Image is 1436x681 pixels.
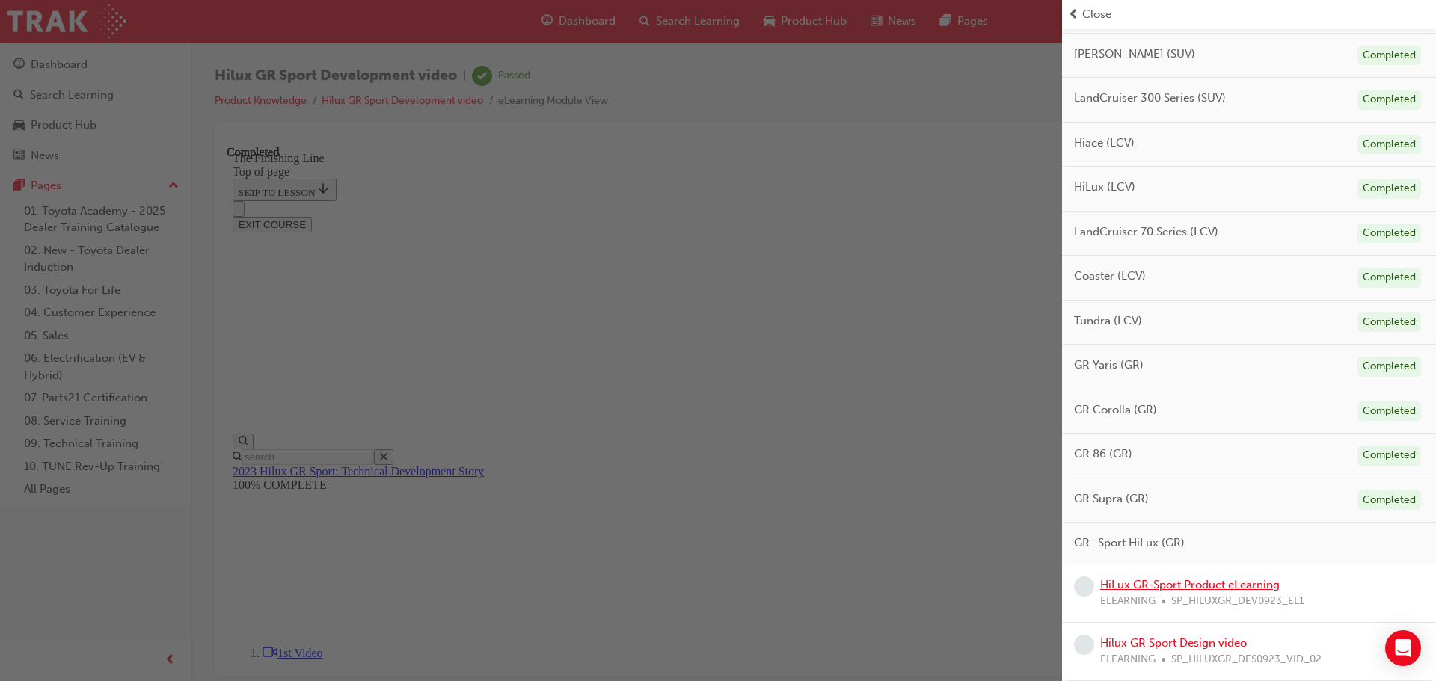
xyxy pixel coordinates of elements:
span: learningRecordVerb_NONE-icon [1074,576,1094,597]
span: [PERSON_NAME] (SUV) [1074,46,1195,63]
button: Close navigation menu [6,55,18,71]
span: ELEARNING [1100,593,1156,610]
span: Hiace (LCV) [1074,135,1135,152]
div: Completed [1357,46,1421,66]
span: LandCruiser 300 Series (SUV) [1074,90,1226,107]
div: Top of page [6,19,1167,33]
span: Close [1082,6,1111,23]
div: Completed [1357,490,1421,511]
span: prev-icon [1068,6,1079,23]
button: Open search menu [6,288,27,303]
a: 2023 Hilux GR Sport: Technical Development Story [6,319,257,332]
div: Completed [1357,179,1421,199]
button: SKIP TO LESSON [6,33,110,55]
span: GR Yaris (GR) [1074,357,1144,374]
button: prev-iconClose [1068,6,1430,23]
button: EXIT COURSE [6,71,85,87]
div: Completed [1357,446,1421,466]
a: Hilux GR Sport Design video [1100,636,1247,650]
span: learningRecordVerb_NONE-icon [1074,635,1094,655]
span: Tundra (LCV) [1074,312,1142,330]
div: Completed [1357,90,1421,110]
div: Completed [1357,135,1421,155]
span: SKIP TO LESSON [12,41,104,52]
span: ELEARNING [1100,651,1156,668]
div: 100% COMPLETE [6,333,1167,346]
span: Coaster (LCV) [1074,268,1146,285]
button: Close search menu [147,303,167,319]
div: Completed [1357,401,1421,422]
input: Search [15,303,147,319]
div: Open Intercom Messenger [1385,630,1421,666]
div: The Finishing Line [6,6,1167,19]
div: Completed [1357,224,1421,244]
span: SP_HILUXGR_DEV0923_EL1 [1171,593,1304,610]
div: Completed [1357,312,1421,333]
span: GR- Sport HiLux (GR) [1074,534,1185,552]
span: GR 86 (GR) [1074,446,1132,463]
span: GR Corolla (GR) [1074,401,1157,419]
span: HiLux (LCV) [1074,179,1135,196]
span: LandCruiser 70 Series (LCV) [1074,224,1218,241]
span: SP_HILUXGR_DES0923_VID_02 [1171,651,1322,668]
span: GR Supra (GR) [1074,490,1149,508]
a: HiLux GR-Sport Product eLearning [1100,578,1280,591]
div: Completed [1357,268,1421,288]
div: Completed [1357,357,1421,377]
